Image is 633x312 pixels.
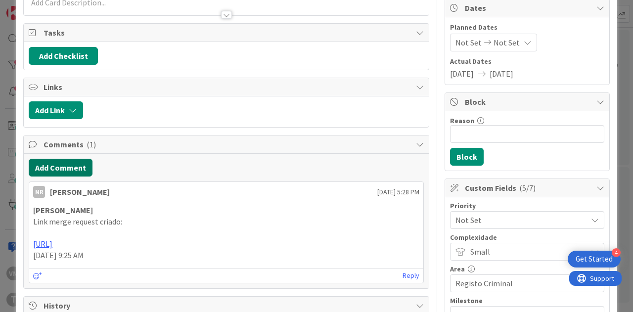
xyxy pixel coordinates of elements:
[450,116,474,125] label: Reason
[450,297,604,304] div: Milestone
[44,27,411,39] span: Tasks
[519,183,536,193] span: ( 5/7 )
[50,186,110,198] div: [PERSON_NAME]
[33,217,122,226] span: Link merge request criado:
[465,2,591,14] span: Dates
[33,239,52,249] a: [URL]
[450,202,604,209] div: Priority
[29,47,98,65] button: Add Checklist
[450,234,604,241] div: Complexidade
[576,254,613,264] div: Get Started
[455,37,482,48] span: Not Set
[29,101,83,119] button: Add Link
[29,159,92,177] button: Add Comment
[403,269,419,282] a: Reply
[450,56,604,67] span: Actual Dates
[377,187,419,197] span: [DATE] 5:28 PM
[44,81,411,93] span: Links
[612,248,621,257] div: 4
[87,139,96,149] span: ( 1 )
[33,186,45,198] div: MR
[455,276,582,290] span: Registo Criminal
[494,37,520,48] span: Not Set
[21,1,45,13] span: Support
[470,245,582,259] span: Small
[465,182,591,194] span: Custom Fields
[33,205,93,215] strong: [PERSON_NAME]
[450,266,604,272] div: Area
[44,300,411,312] span: History
[450,68,474,80] span: [DATE]
[44,138,411,150] span: Comments
[33,250,84,260] span: [DATE] 9:25 AM
[455,213,582,227] span: Not Set
[450,148,484,166] button: Block
[465,96,591,108] span: Block
[490,68,513,80] span: [DATE]
[450,22,604,33] span: Planned Dates
[568,251,621,267] div: Open Get Started checklist, remaining modules: 4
